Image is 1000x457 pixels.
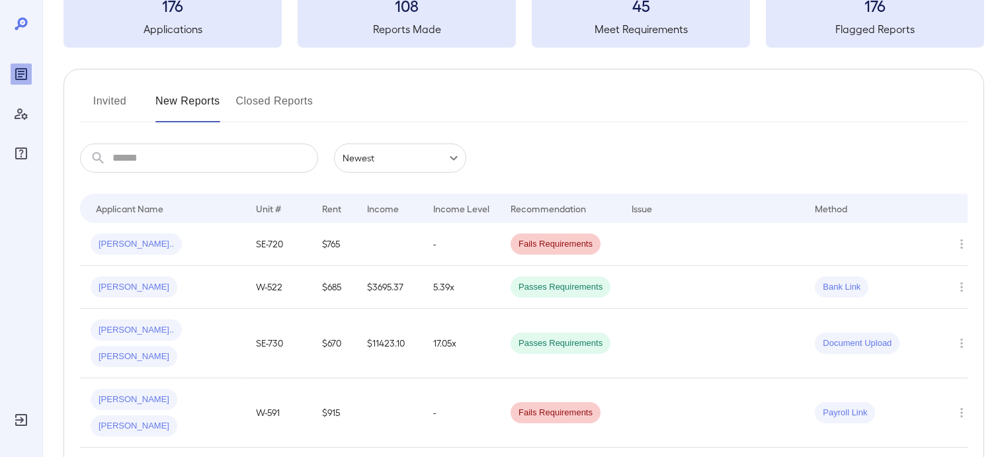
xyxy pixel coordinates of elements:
[511,337,610,350] span: Passes Requirements
[511,281,610,294] span: Passes Requirements
[312,309,356,378] td: $670
[312,378,356,448] td: $915
[951,402,972,423] button: Row Actions
[334,144,466,173] div: Newest
[951,333,972,354] button: Row Actions
[356,309,423,378] td: $11423.10
[91,324,182,337] span: [PERSON_NAME]..
[256,200,281,216] div: Unit #
[322,200,343,216] div: Rent
[951,233,972,255] button: Row Actions
[312,223,356,266] td: $765
[815,337,899,350] span: Document Upload
[63,21,282,37] h5: Applications
[815,281,868,294] span: Bank Link
[632,200,653,216] div: Issue
[155,91,220,122] button: New Reports
[245,309,312,378] td: SE-730
[245,378,312,448] td: W-591
[91,238,182,251] span: [PERSON_NAME]..
[511,407,601,419] span: Fails Requirements
[951,276,972,298] button: Row Actions
[236,91,313,122] button: Closed Reports
[91,351,177,363] span: [PERSON_NAME]
[91,394,177,406] span: [PERSON_NAME]
[423,309,500,378] td: 17.05x
[245,266,312,309] td: W-522
[91,281,177,294] span: [PERSON_NAME]
[96,200,163,216] div: Applicant Name
[532,21,750,37] h5: Meet Requirements
[511,200,586,216] div: Recommendation
[423,266,500,309] td: 5.39x
[298,21,516,37] h5: Reports Made
[91,420,177,433] span: [PERSON_NAME]
[11,63,32,85] div: Reports
[423,378,500,448] td: -
[80,91,140,122] button: Invited
[423,223,500,266] td: -
[11,143,32,164] div: FAQ
[367,200,399,216] div: Income
[312,266,356,309] td: $685
[511,238,601,251] span: Fails Requirements
[433,200,489,216] div: Income Level
[245,223,312,266] td: SE-720
[356,266,423,309] td: $3695.37
[766,21,984,37] h5: Flagged Reports
[815,407,875,419] span: Payroll Link
[11,103,32,124] div: Manage Users
[11,409,32,431] div: Log Out
[815,200,847,216] div: Method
